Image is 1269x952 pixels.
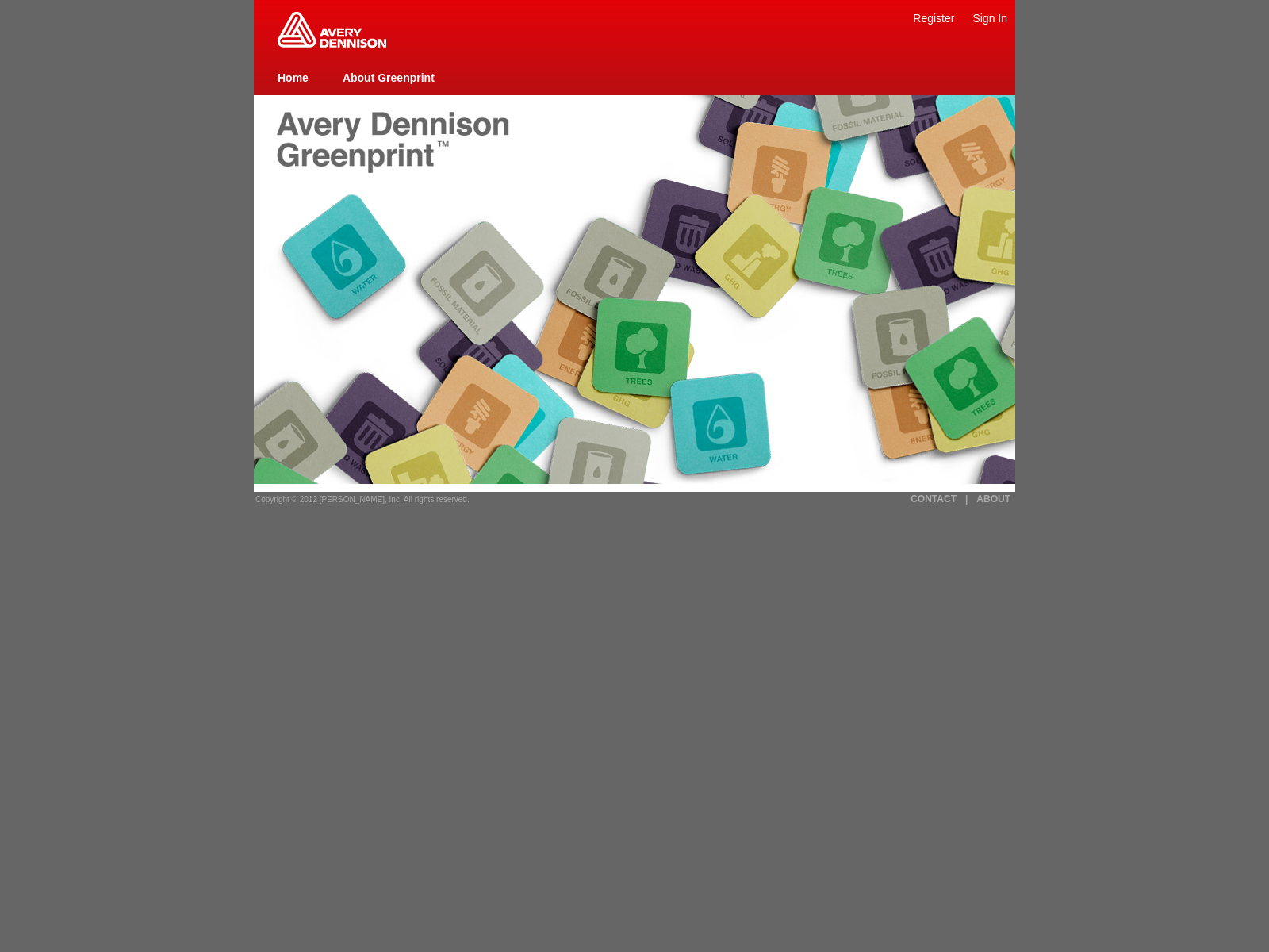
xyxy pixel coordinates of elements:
span: Copyright © 2012 [PERSON_NAME], Inc. All rights reserved. [255,495,470,504]
a: Register [913,12,954,25]
a: Greenprint [278,40,386,49]
a: Home [278,71,309,84]
img: Home [278,12,386,48]
a: ABOUT [976,493,1010,505]
a: | [965,493,968,505]
a: CONTACT [911,493,957,505]
a: Sign In [972,12,1007,25]
a: About Greenprint [343,71,435,84]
